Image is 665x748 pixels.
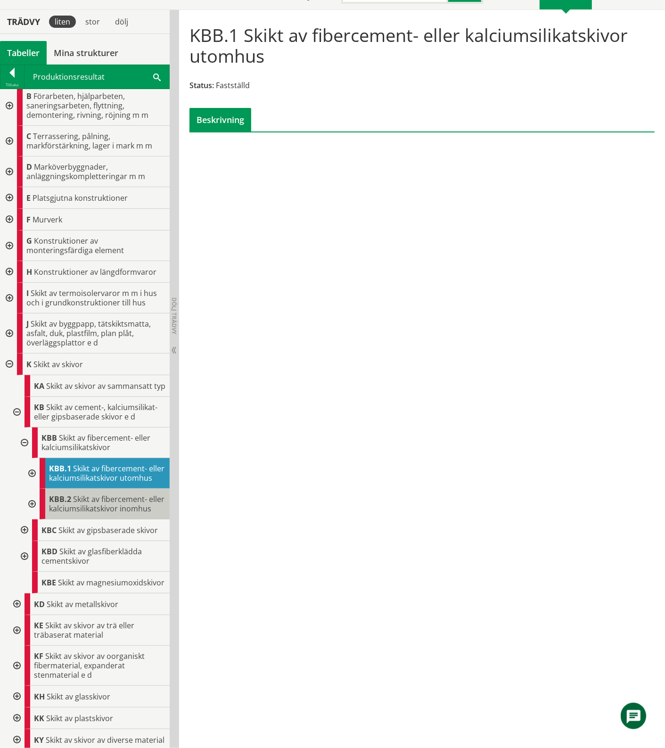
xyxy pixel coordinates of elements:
[34,620,43,631] span: KE
[46,713,113,723] span: Skikt av plastskivor
[26,131,31,141] span: C
[216,80,250,90] span: Fastställd
[34,691,45,702] span: KH
[49,494,164,514] span: Skikt av fibercement- eller kalciumsilikatskivor inomhus
[33,214,62,225] span: Murverk
[189,25,654,66] h1: KBB.1 Skikt av fibercement- eller kalciumsilikatskivor utomhus
[26,91,32,101] span: B
[41,577,56,588] span: KBE
[0,81,24,89] div: Tillbaka
[26,131,152,151] span: Terrassering, pålning, markförstärkning, lager i mark m m
[33,359,83,370] span: Skikt av skivor
[47,41,125,65] a: Mina strukturer
[26,288,29,298] span: I
[170,297,178,334] span: Dölj trädvy
[26,193,31,203] span: E
[58,577,164,588] span: Skikt av magnesiumoxidskivor
[34,381,44,391] span: KA
[46,735,164,745] span: Skikt av skivor av diverse material
[80,16,106,28] div: stor
[34,651,43,661] span: KF
[26,288,157,308] span: Skikt av termoisolervaror m m i hus och i grundkonstruktioner till hus
[34,402,157,422] span: Skikt av cement-, kalciumsilikat- eller gipsbaserade skivor e d
[47,691,110,702] span: Skikt av glasskivor
[26,319,29,329] span: J
[26,319,151,348] span: Skikt av byggpapp, tätskiktsmatta, asfalt, duk, plastfilm, plan plåt, överläggsplattor e d
[26,91,148,120] span: Förarbeten, hjälparbeten, saneringsarbeten, flyttning, demontering, rivning, röjning m m
[34,599,45,609] span: KD
[109,16,134,28] div: dölj
[26,214,31,225] span: F
[2,16,45,27] div: Trädvy
[26,162,145,181] span: Marköverbyggnader, anläggningskompletteringar m m
[34,713,44,723] span: KK
[41,433,150,452] span: Skikt av fibercement- eller kalciumsilikatskivor
[34,735,44,745] span: KY
[34,267,156,277] span: Konstruktioner av längdformvaror
[25,65,169,89] div: Produktionsresultat
[34,651,145,680] span: Skikt av skivor av oorganiskt fibermaterial, expanderat stenmaterial e d
[26,162,32,172] span: D
[49,463,71,474] span: KBB.1
[34,620,134,640] span: Skikt av skivor av trä eller träbaserat material
[26,236,32,246] span: G
[58,525,158,535] span: Skikt av gipsbaserade skivor
[49,494,71,504] span: KBB.2
[41,546,142,566] span: Skikt av glasfiberklädda cementskivor
[46,381,165,391] span: Skikt av skivor av sammansatt typ
[26,236,124,255] span: Konstruktioner av monteringsfärdiga element
[47,599,118,609] span: Skikt av metallskivor
[49,16,76,28] div: liten
[41,546,57,557] span: KBD
[41,433,57,443] span: KBB
[153,72,161,82] span: Sök i tabellen
[41,525,57,535] span: KBC
[49,463,164,483] span: Skikt av fibercement- eller kalciumsilikatskivor utomhus
[34,402,44,412] span: KB
[189,80,214,90] span: Status:
[33,193,128,203] span: Platsgjutna konstruktioner
[26,267,32,277] span: H
[189,108,251,132] div: Beskrivning
[26,359,32,370] span: K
